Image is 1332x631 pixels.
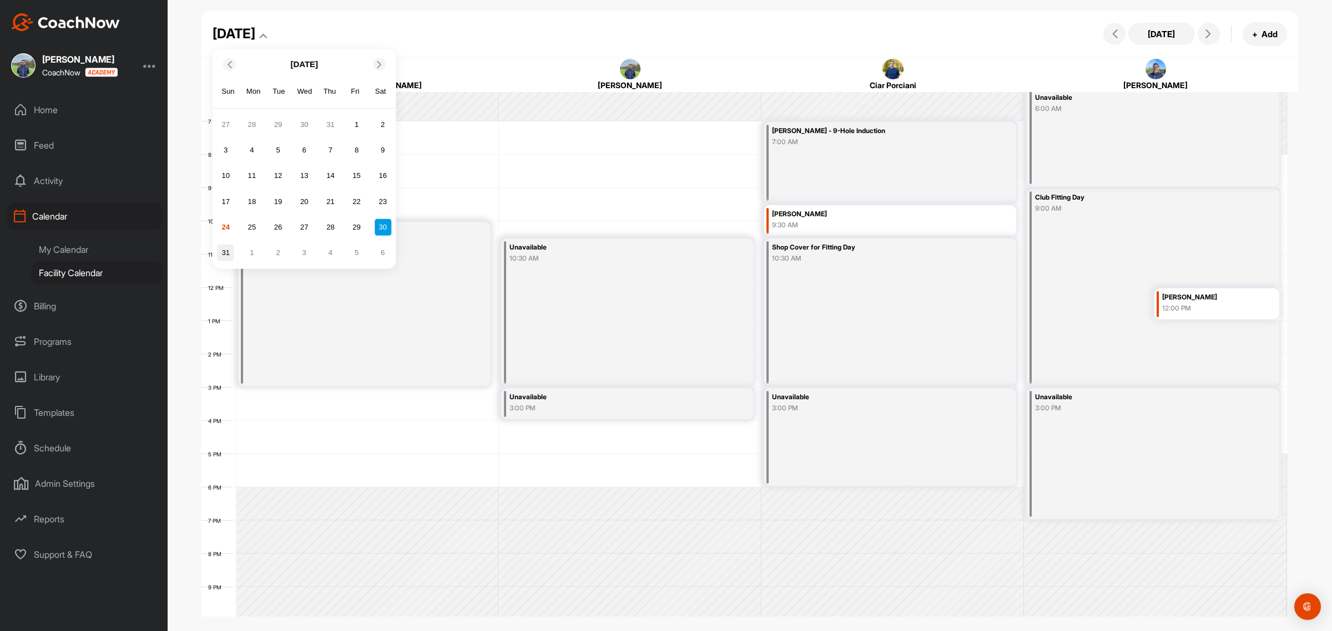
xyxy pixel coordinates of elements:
[270,218,286,235] div: Choose Tuesday, August 26th, 2025
[375,245,391,261] div: Choose Saturday, September 6th, 2025
[6,202,163,230] div: Calendar
[244,167,260,184] div: Choose Monday, August 11th, 2025
[6,434,163,462] div: Schedule
[296,116,312,133] div: Choose Wednesday, July 30th, 2025
[244,218,260,235] div: Choose Monday, August 25th, 2025
[6,131,163,159] div: Feed
[270,116,286,133] div: Choose Tuesday, July 29th, 2025
[1243,22,1287,46] button: +Add
[272,84,286,99] div: Tue
[375,116,391,133] div: Choose Saturday, August 2nd, 2025
[772,125,970,138] div: [PERSON_NAME] - 9-Hole Induction
[521,79,740,91] div: [PERSON_NAME]
[201,318,231,324] div: 1 PM
[31,238,163,261] div: My Calendar
[322,142,339,159] div: Choose Thursday, August 7th, 2025
[1162,303,1258,313] div: 12:00 PM
[783,79,1003,91] div: Ciar Porciani
[244,245,260,261] div: Choose Monday, September 1st, 2025
[201,484,233,491] div: 6 PM
[348,84,362,99] div: Fri
[296,218,312,235] div: Choose Wednesday, August 27th, 2025
[772,137,970,147] div: 7:00 AM
[201,151,233,158] div: 8 AM
[296,245,312,261] div: Choose Wednesday, September 3rd, 2025
[201,418,233,424] div: 4 PM
[1035,104,1233,114] div: 6:00 AM
[772,391,970,404] div: Unavailable
[6,399,163,426] div: Templates
[1252,28,1258,40] span: +
[6,167,163,195] div: Activity
[322,84,337,99] div: Thu
[349,218,365,235] div: Choose Friday, August 29th, 2025
[1035,91,1233,104] div: Unavailable
[1294,593,1321,620] div: Open Intercom Messenger
[213,24,255,44] div: [DATE]
[6,505,163,533] div: Reports
[31,261,163,284] div: Facility Calendar
[201,251,234,258] div: 11 AM
[1035,191,1233,204] div: Club Fitting Day
[201,351,233,358] div: 2 PM
[349,116,365,133] div: Choose Friday, August 1st, 2025
[6,96,163,124] div: Home
[246,84,261,99] div: Mon
[296,193,312,210] div: Choose Wednesday, August 20th, 2025
[374,84,388,99] div: Sat
[509,253,708,263] div: 10:30 AM
[6,328,163,355] div: Programs
[218,167,234,184] div: Choose Sunday, August 10th, 2025
[201,218,235,225] div: 10 AM
[322,116,339,133] div: Choose Thursday, July 31st, 2025
[270,142,286,159] div: Choose Tuesday, August 5th, 2025
[1035,403,1233,413] div: 3:00 PM
[375,218,391,235] div: Choose Saturday, August 30th, 2025
[375,142,391,159] div: Choose Saturday, August 9th, 2025
[6,470,163,497] div: Admin Settings
[297,84,311,99] div: Wed
[772,403,970,413] div: 3:00 PM
[85,68,118,77] img: CoachNow acadmey
[42,55,118,64] div: [PERSON_NAME]
[349,142,365,159] div: Choose Friday, August 8th, 2025
[509,403,708,413] div: 3:00 PM
[509,241,708,254] div: Unavailable
[6,292,163,320] div: Billing
[201,451,233,457] div: 5 PM
[218,116,234,133] div: Choose Sunday, July 27th, 2025
[11,53,36,78] img: square_e7f01a7cdd3d5cba7fa3832a10add056.jpg
[322,218,339,235] div: Choose Thursday, August 28th, 2025
[1128,23,1195,45] button: [DATE]
[201,584,233,591] div: 9 PM
[349,245,365,261] div: Choose Friday, September 5th, 2025
[772,208,970,221] div: [PERSON_NAME]
[244,116,260,133] div: Choose Monday, July 28th, 2025
[1146,59,1167,80] img: square_909ed3242d261a915dd01046af216775.jpg
[322,167,339,184] div: Choose Thursday, August 14th, 2025
[221,84,235,99] div: Sun
[322,245,339,261] div: Choose Thursday, September 4th, 2025
[201,284,235,291] div: 12 PM
[772,241,970,254] div: Shop Cover for Fitting Day
[6,363,163,391] div: Library
[218,218,234,235] div: Choose Sunday, August 24th, 2025
[882,59,904,80] img: square_b4d54992daa58f12b60bc3814c733fd4.jpg
[218,142,234,159] div: Choose Sunday, August 3rd, 2025
[218,245,234,261] div: Choose Sunday, August 31st, 2025
[1162,291,1258,304] div: [PERSON_NAME]
[201,185,233,191] div: 9 AM
[349,193,365,210] div: Choose Friday, August 22nd, 2025
[216,115,392,262] div: month 2025-08
[270,245,286,261] div: Choose Tuesday, September 2nd, 2025
[201,118,233,125] div: 7 AM
[375,167,391,184] div: Choose Saturday, August 16th, 2025
[218,193,234,210] div: Choose Sunday, August 17th, 2025
[290,58,318,70] p: [DATE]
[244,142,260,159] div: Choose Monday, August 4th, 2025
[244,193,260,210] div: Choose Monday, August 18th, 2025
[509,391,708,404] div: Unavailable
[6,541,163,568] div: Support & FAQ
[270,167,286,184] div: Choose Tuesday, August 12th, 2025
[201,517,232,524] div: 7 PM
